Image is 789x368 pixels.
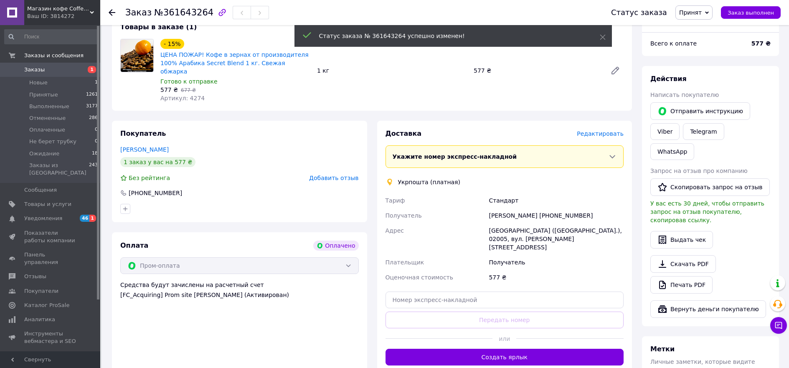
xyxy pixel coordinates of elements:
[24,330,77,345] span: Инструменты вебмастера и SEO
[95,138,98,145] span: 0
[95,126,98,134] span: 0
[679,9,702,16] span: Принят
[487,255,625,270] div: Получатель
[607,62,624,79] a: Редактировать
[650,91,719,98] span: Написать покупателю
[120,281,359,299] div: Средства будут зачислены на расчетный счет
[650,75,687,83] span: Действия
[24,66,45,74] span: Заказы
[309,175,358,181] span: Добавить отзыв
[24,316,55,323] span: Аналитика
[120,291,359,299] div: [FC_Acquiring] Prom site [PERSON_NAME] (Активирован)
[160,95,205,102] span: Артикул: 4274
[120,157,195,167] div: 1 заказ у вас на 577 ₴
[386,349,624,365] button: Создать ярлык
[125,8,152,18] span: Заказ
[154,8,213,18] span: №361643264
[95,79,98,86] span: 1
[386,259,424,266] span: Плательщик
[487,208,625,223] div: [PERSON_NAME] [PHONE_NUMBER]
[24,229,77,244] span: Показатели работы компании
[751,40,771,47] b: 577 ₴
[86,103,98,110] span: 3177
[24,251,77,266] span: Панель управления
[650,123,680,140] a: Viber
[181,87,196,93] span: 677 ₴
[160,51,309,75] a: ЦЕНА ПОЖАР! Кофе в зернах от производителя 100% Арабика Secret Blend 1 кг. Свежая обжарка
[396,178,463,186] div: Укрпошта (платная)
[121,39,153,72] img: ЦЕНА ПОЖАР! Кофе в зернах от производителя 100% Арабика Secret Blend 1 кг. Свежая обжарка
[650,40,697,47] span: Всего к оплате
[24,52,84,59] span: Заказы и сообщения
[470,65,604,76] div: 577 ₴
[160,86,178,93] span: 577 ₴
[386,197,405,204] span: Тариф
[487,223,625,255] div: [GEOGRAPHIC_DATA] ([GEOGRAPHIC_DATA].), 02005, вул. [PERSON_NAME][STREET_ADDRESS]
[88,66,96,73] span: 1
[386,129,422,137] span: Доставка
[89,114,98,122] span: 286
[109,8,115,17] div: Вернуться назад
[319,32,579,40] div: Статус заказа № 361643264 успешно изменен!
[29,150,59,157] span: Ожидание
[27,5,90,13] span: Магазин кофе Coffee Choice
[120,23,197,31] span: Товары в заказе (1)
[29,91,58,99] span: Принятые
[683,123,724,140] a: Telegram
[650,276,713,294] a: Печать PDF
[89,215,96,222] span: 1
[29,138,76,145] span: Не берет трубку
[650,178,770,196] button: Скопировать запрос на отзыв
[611,8,667,17] div: Статус заказа
[650,300,766,318] button: Вернуть деньги покупателю
[4,29,99,44] input: Поиск
[29,126,65,134] span: Оплаченные
[89,162,98,177] span: 243
[24,273,46,280] span: Отзывы
[24,302,69,309] span: Каталог ProSale
[24,186,57,194] span: Сообщения
[92,150,98,157] span: 18
[770,317,787,334] button: Чат с покупателем
[120,129,166,137] span: Покупатель
[120,241,148,249] span: Оплата
[29,103,69,110] span: Выполненные
[128,189,183,197] div: [PHONE_NUMBER]
[160,39,184,49] div: - 15%
[650,345,675,353] span: Метки
[29,114,66,122] span: Отмененные
[650,255,716,273] a: Скачать PDF
[386,292,624,308] input: Номер экспресс-накладной
[386,274,454,281] span: Оценочная стоимость
[24,287,58,295] span: Покупатели
[120,146,169,153] a: [PERSON_NAME]
[314,65,470,76] div: 1 кг
[386,227,404,234] span: Адрес
[129,175,170,181] span: Без рейтинга
[650,102,750,120] button: Отправить инструкцию
[492,335,516,343] span: или
[313,241,358,251] div: Оплачено
[160,78,218,85] span: Готово к отправке
[80,215,89,222] span: 46
[650,143,694,160] a: WhatsApp
[650,200,764,223] span: У вас есть 30 дней, чтобы отправить запрос на отзыв покупателю, скопировав ссылку.
[29,79,48,86] span: Новые
[24,200,71,208] span: Товары и услуги
[27,13,100,20] div: Ваш ID: 3814272
[728,10,774,16] span: Заказ выполнен
[577,130,624,137] span: Редактировать
[487,270,625,285] div: 577 ₴
[29,162,89,177] span: Заказы из [GEOGRAPHIC_DATA]
[386,212,422,219] span: Получатель
[393,153,517,160] span: Укажите номер экспресс-накладной
[24,215,62,222] span: Уведомления
[487,193,625,208] div: Стандарт
[86,91,98,99] span: 1261
[721,6,781,19] button: Заказ выполнен
[650,168,748,174] span: Запрос на отзыв про компанию
[650,231,713,249] button: Выдать чек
